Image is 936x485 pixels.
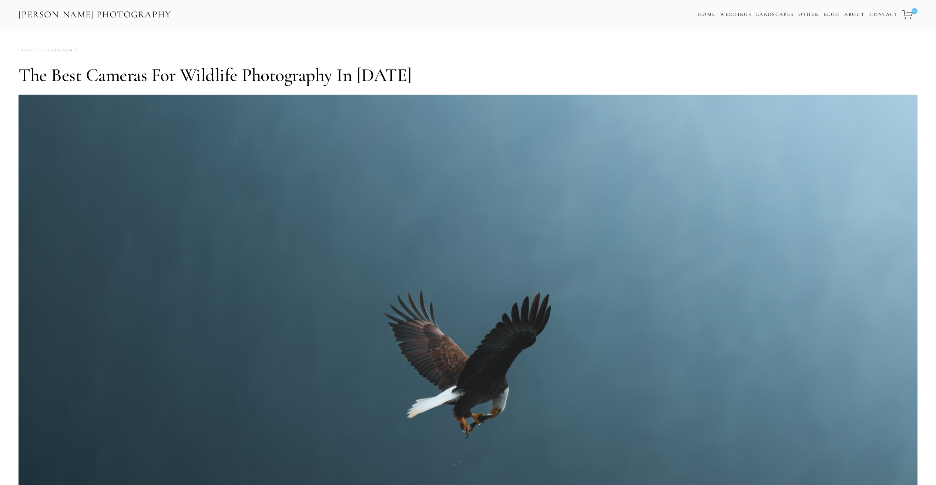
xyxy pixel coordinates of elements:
[698,9,715,20] a: Home
[798,11,819,17] a: Other
[756,11,794,17] a: Landscapes
[912,8,917,14] span: 0
[844,9,865,20] a: About
[18,6,172,23] a: [PERSON_NAME] Photography
[824,9,839,20] a: Blog
[19,45,34,55] time: [DATE]
[901,6,918,23] a: 0 items in cart
[869,9,898,20] a: Contact
[34,45,78,55] a: [PERSON_NAME]
[19,64,917,86] h1: The Best Cameras for Wildlife Photography in [DATE]
[720,11,751,17] a: Weddings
